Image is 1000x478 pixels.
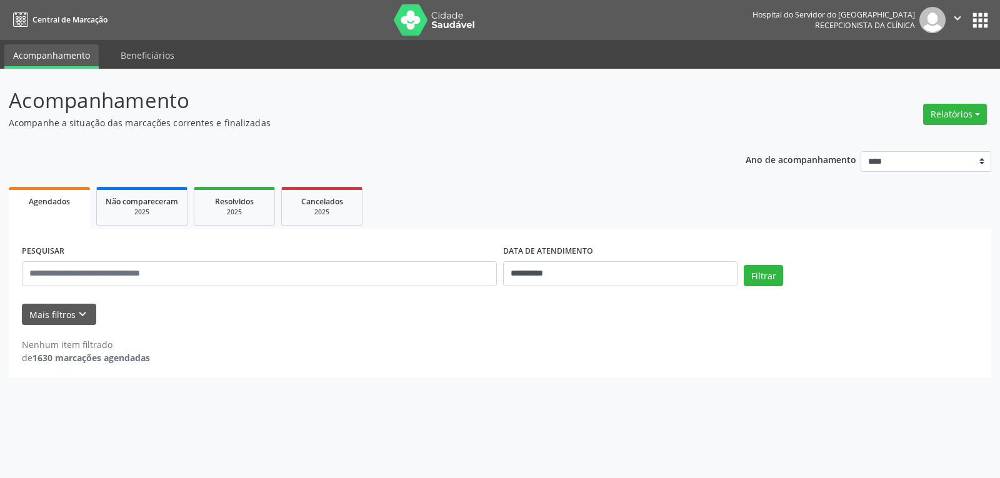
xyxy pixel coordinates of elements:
[951,11,964,25] i: 
[923,104,987,125] button: Relatórios
[815,20,915,31] span: Recepcionista da clínica
[112,44,183,66] a: Beneficiários
[22,304,96,326] button: Mais filtroskeyboard_arrow_down
[32,352,150,364] strong: 1630 marcações agendadas
[752,9,915,20] div: Hospital do Servidor do [GEOGRAPHIC_DATA]
[946,7,969,33] button: 
[503,242,593,261] label: DATA DE ATENDIMENTO
[106,196,178,207] span: Não compareceram
[22,351,150,364] div: de
[9,85,696,116] p: Acompanhamento
[744,265,783,286] button: Filtrar
[746,151,856,167] p: Ano de acompanhamento
[22,338,150,351] div: Nenhum item filtrado
[29,196,70,207] span: Agendados
[106,207,178,217] div: 2025
[76,307,89,321] i: keyboard_arrow_down
[22,242,64,261] label: PESQUISAR
[919,7,946,33] img: img
[32,14,107,25] span: Central de Marcação
[9,116,696,129] p: Acompanhe a situação das marcações correntes e finalizadas
[4,44,99,69] a: Acompanhamento
[215,196,254,207] span: Resolvidos
[9,9,107,30] a: Central de Marcação
[291,207,353,217] div: 2025
[969,9,991,31] button: apps
[203,207,266,217] div: 2025
[301,196,343,207] span: Cancelados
